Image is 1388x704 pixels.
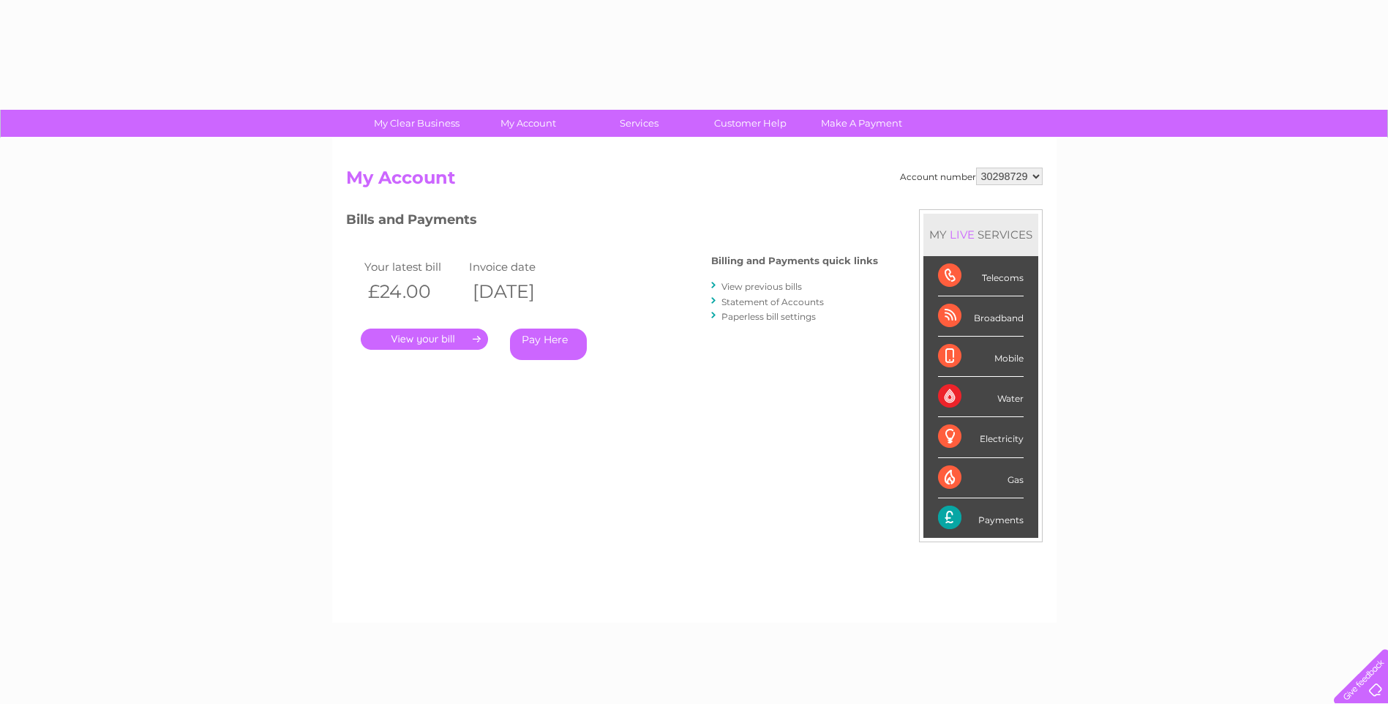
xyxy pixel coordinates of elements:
[711,255,878,266] h4: Billing and Payments quick links
[361,257,466,277] td: Your latest bill
[346,168,1043,195] h2: My Account
[938,458,1024,498] div: Gas
[721,311,816,322] a: Paperless bill settings
[938,337,1024,377] div: Mobile
[938,498,1024,538] div: Payments
[579,110,699,137] a: Services
[938,417,1024,457] div: Electricity
[947,228,978,241] div: LIVE
[801,110,922,137] a: Make A Payment
[938,377,1024,417] div: Water
[923,214,1038,255] div: MY SERVICES
[468,110,588,137] a: My Account
[721,296,824,307] a: Statement of Accounts
[361,329,488,350] a: .
[938,256,1024,296] div: Telecoms
[465,277,571,307] th: [DATE]
[465,257,571,277] td: Invoice date
[346,209,878,235] h3: Bills and Payments
[938,296,1024,337] div: Broadband
[721,281,802,292] a: View previous bills
[361,277,466,307] th: £24.00
[356,110,477,137] a: My Clear Business
[510,329,587,360] a: Pay Here
[900,168,1043,185] div: Account number
[690,110,811,137] a: Customer Help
